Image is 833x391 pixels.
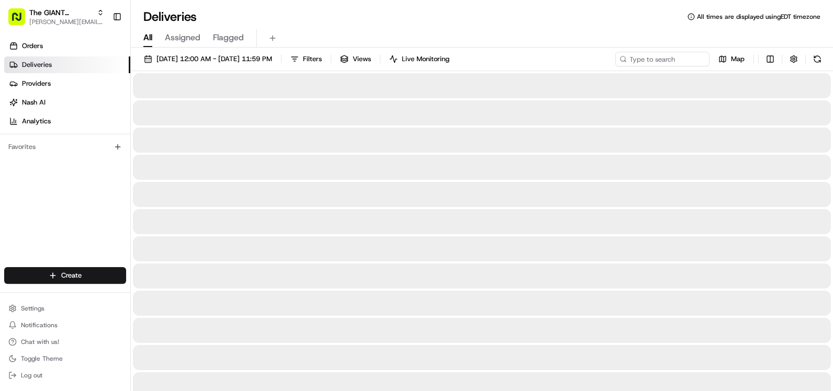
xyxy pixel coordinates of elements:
button: Log out [4,368,126,383]
button: The GIANT Company [29,7,93,18]
span: Create [61,271,82,280]
div: Favorites [4,139,126,155]
a: Analytics [4,113,130,130]
button: Notifications [4,318,126,332]
span: All [143,31,152,44]
button: [PERSON_NAME][EMAIL_ADDRESS][DOMAIN_NAME] [29,18,104,26]
span: Deliveries [22,60,52,70]
span: [DATE] 12:00 AM - [DATE] 11:59 PM [156,54,272,64]
button: Chat with us! [4,335,126,349]
span: Views [353,54,371,64]
span: Filters [303,54,322,64]
button: Settings [4,301,126,316]
button: Create [4,267,126,284]
span: Notifications [21,321,58,329]
button: Refresh [810,52,825,66]
span: Flagged [213,31,244,44]
span: Chat with us! [21,338,59,346]
a: Orders [4,38,130,54]
button: Toggle Theme [4,351,126,366]
span: Settings [21,304,44,313]
h1: Deliveries [143,8,197,25]
span: All times are displayed using EDT timezone [697,13,820,21]
span: Orders [22,41,43,51]
button: The GIANT Company[PERSON_NAME][EMAIL_ADDRESS][DOMAIN_NAME] [4,4,108,29]
span: Assigned [165,31,200,44]
span: Nash AI [22,98,46,107]
span: Log out [21,371,42,379]
a: Nash AI [4,94,130,111]
span: Providers [22,79,51,88]
button: Live Monitoring [385,52,454,66]
button: Views [335,52,376,66]
button: Map [714,52,749,66]
span: Live Monitoring [402,54,449,64]
span: Toggle Theme [21,354,63,363]
button: [DATE] 12:00 AM - [DATE] 11:59 PM [139,52,277,66]
span: Analytics [22,117,51,126]
button: Filters [286,52,327,66]
a: Deliveries [4,56,130,73]
a: Providers [4,75,130,92]
span: Map [731,54,745,64]
input: Type to search [615,52,710,66]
